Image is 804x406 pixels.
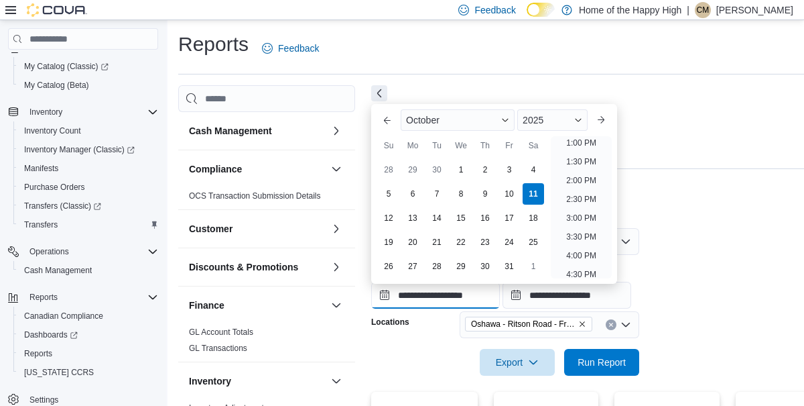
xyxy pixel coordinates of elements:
[378,232,399,253] div: day-19
[378,207,399,229] div: day-12
[13,344,163,363] button: Reports
[328,221,344,237] button: Customer
[24,289,63,305] button: Reports
[474,232,496,253] div: day-23
[551,136,612,278] ul: Time
[426,256,448,277] div: day-28
[474,159,496,181] div: day-2
[498,207,520,229] div: day-17
[474,135,496,156] div: Th
[517,109,588,131] div: Button. Open the year selector. 2025 is currently selected.
[13,307,163,325] button: Canadian Compliance
[19,142,158,158] span: Inventory Manager (Classic)
[29,107,62,117] span: Inventory
[716,2,793,18] p: [PERSON_NAME]
[527,3,555,17] input: Dark Mode
[378,159,399,181] div: day-28
[561,266,602,283] li: 4:30 PM
[13,325,163,344] a: Dashboards
[328,297,344,313] button: Finance
[450,207,472,229] div: day-15
[474,207,496,229] div: day-16
[189,343,247,354] span: GL Transactions
[13,363,163,382] button: [US_STATE] CCRS
[24,244,158,260] span: Operations
[561,248,602,264] li: 4:00 PM
[561,191,602,207] li: 2:30 PM
[189,222,326,236] button: Customer
[19,308,109,324] a: Canadian Compliance
[13,178,163,197] button: Purchase Orders
[189,124,272,138] h3: Cash Management
[189,222,232,236] h3: Customer
[498,135,520,156] div: Fr
[189,374,326,388] button: Inventory
[189,299,224,312] h3: Finance
[27,3,87,17] img: Cova
[474,183,496,205] div: day-9
[474,256,496,277] div: day-30
[378,256,399,277] div: day-26
[578,320,586,328] button: Remove Oshawa - Ritson Road - Friendly Stranger from selection in this group
[3,103,163,121] button: Inventory
[450,256,472,277] div: day-29
[406,115,440,125] span: October
[687,2,689,18] p: |
[24,163,58,174] span: Manifests
[19,364,158,380] span: Washington CCRS
[189,374,231,388] h3: Inventory
[523,135,544,156] div: Sa
[24,182,85,193] span: Purchase Orders
[561,154,602,170] li: 1:30 PM
[178,188,355,209] div: Compliance
[498,256,520,277] div: day-31
[19,217,158,233] span: Transfers
[278,42,319,55] span: Feedback
[450,232,472,253] div: day-22
[189,260,326,274] button: Discounts & Promotions
[3,242,163,261] button: Operations
[189,162,326,176] button: Compliance
[590,109,612,131] button: Next month
[24,265,92,276] span: Cash Management
[29,292,58,303] span: Reports
[19,160,158,176] span: Manifests
[488,349,547,376] span: Export
[697,2,710,18] span: CM
[24,201,101,211] span: Transfers (Classic)
[19,77,158,93] span: My Catalog (Beta)
[19,198,158,214] span: Transfers (Classic)
[19,308,158,324] span: Canadian Compliance
[498,183,520,205] div: day-10
[328,259,344,275] button: Discounts & Promotions
[450,135,472,156] div: We
[503,282,631,309] input: Press the down key to open a popover containing a calendar.
[465,317,592,332] span: Oshawa - Ritson Road - Friendly Stranger
[579,2,681,18] p: Home of the Happy High
[328,123,344,139] button: Cash Management
[19,123,86,139] a: Inventory Count
[371,317,409,327] label: Locations
[178,324,355,362] div: Finance
[19,160,64,176] a: Manifests
[29,395,58,405] span: Settings
[480,349,555,376] button: Export
[561,172,602,189] li: 2:00 PM
[24,348,52,359] span: Reports
[24,244,74,260] button: Operations
[24,104,158,120] span: Inventory
[402,207,423,229] div: day-13
[523,207,544,229] div: day-18
[450,183,472,205] div: day-8
[13,140,163,159] a: Inventory Manager (Classic)
[24,61,109,72] span: My Catalog (Classic)
[19,58,158,74] span: My Catalog (Classic)
[24,311,103,321] span: Canadian Compliance
[19,346,58,362] a: Reports
[189,260,298,274] h3: Discounts & Promotions
[189,299,326,312] button: Finance
[13,76,163,95] button: My Catalog (Beta)
[19,217,63,233] a: Transfers
[19,346,158,362] span: Reports
[402,232,423,253] div: day-20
